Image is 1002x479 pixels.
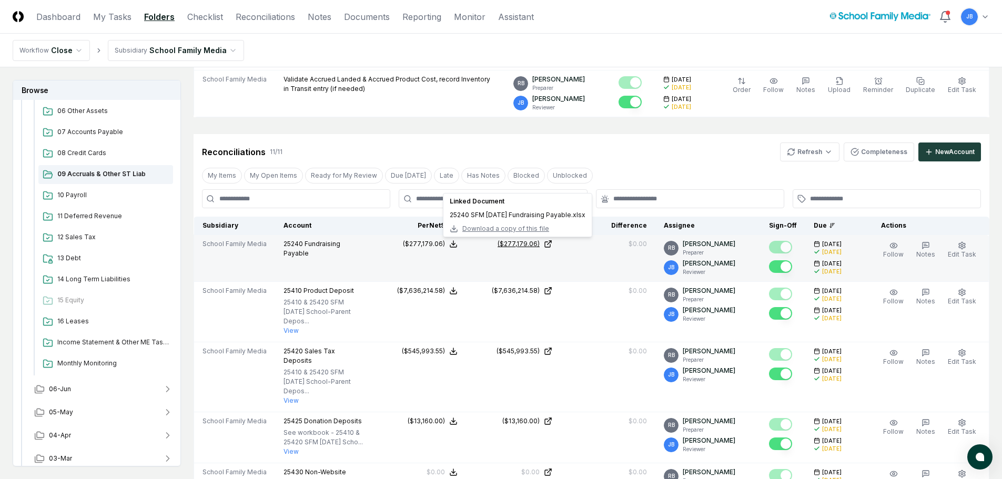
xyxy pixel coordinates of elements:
div: Reconciliations [202,146,266,158]
div: $0.00 [521,467,540,477]
th: Assignee [655,217,761,235]
span: 12 Sales Tax [57,232,169,242]
p: [PERSON_NAME] [683,305,735,315]
span: 25430 [284,468,303,476]
span: School Family Media [203,286,267,295]
nav: breadcrumb [13,40,244,61]
button: My Open Items [244,168,303,184]
button: Completeness [844,142,914,161]
button: View [284,396,299,405]
a: Dashboard [36,11,80,23]
span: 06 Other Assets [57,106,169,116]
span: [DATE] [822,307,842,314]
span: Edit Task [948,358,976,365]
div: ($545,993.55) [402,346,445,356]
span: 25420 [284,347,303,355]
button: ($7,636,214.58) [397,286,458,295]
span: Edit Task [948,250,976,258]
div: Subsidiary [115,46,147,55]
a: 11 Deferred Revenue [38,207,173,226]
p: Preparer [532,84,585,92]
th: Sign-Off [761,217,805,235]
button: Mark complete [769,260,792,273]
p: See workbook - 25410 & 25420 SFM [DATE] Scho... [284,428,363,447]
span: RB [668,244,675,252]
button: ($277,179.06) [403,239,458,249]
button: Follow [881,286,906,308]
p: Reviewer [683,268,735,276]
span: [DATE] [822,417,842,425]
span: Notes [796,86,815,94]
button: Mark complete [769,437,792,450]
span: [DATE] [822,367,842,375]
span: 25425 [284,417,302,425]
div: [DATE] [822,295,842,303]
p: [PERSON_NAME] [532,94,585,104]
span: School Family Media [203,75,267,84]
div: [DATE] [822,425,842,433]
button: 04-Apr [26,424,181,447]
span: 16 Leases [57,317,169,326]
p: 25410 & 25420 SFM [DATE] School-Parent Depos... [284,298,363,326]
span: RB [518,79,524,87]
span: Duplicate [906,86,935,94]
div: $0.00 [629,416,647,426]
p: Reviewer [683,315,735,323]
div: Actions [873,221,981,230]
button: Blocked [508,168,545,184]
a: 06 Other Assets [38,102,173,121]
a: 09 Accruals & Other ST Liab [38,165,173,184]
span: RB [668,291,675,299]
a: Monthly Monitoring [38,354,173,373]
div: [DATE] [822,355,842,363]
div: Due [814,221,856,230]
button: Ready for My Review [305,168,383,184]
p: Preparer [683,249,735,257]
p: [PERSON_NAME] [683,259,735,268]
span: Edit Task [948,297,976,305]
button: Follow [881,416,906,439]
a: 12 Sales Tax [38,228,173,247]
span: 09 Accruals & Other ST Liab [57,169,169,179]
button: Due Today [385,168,432,184]
span: [DATE] [822,468,842,476]
p: Reviewer [683,445,735,453]
div: [DATE] [672,103,691,111]
span: Follow [883,297,904,305]
span: Follow [883,427,904,435]
div: Workflow [19,46,49,55]
div: [DATE] [822,445,842,453]
div: [DATE] [672,84,691,91]
a: $0.00 [474,467,552,477]
span: Monthly Monitoring [57,359,169,368]
button: Mark complete [769,241,792,253]
span: School Family Media [203,416,267,426]
button: ($13,160.00) [408,416,458,426]
span: [DATE] [822,260,842,268]
span: Reminder [863,86,893,94]
span: 14 Long Term Liabilities [57,274,169,284]
span: 25410 [284,287,302,294]
p: [PERSON_NAME] [683,416,735,426]
a: ($13,160.00) [474,416,552,426]
p: [PERSON_NAME] [683,239,735,249]
button: Mark complete [769,368,792,380]
button: Notes [914,239,937,261]
div: ($277,179.06) [498,239,540,249]
a: Checklist [187,11,223,23]
img: Logo [13,11,24,22]
button: Mark complete [769,307,792,320]
button: Edit Task [946,416,978,439]
p: [PERSON_NAME] [683,346,735,356]
span: Notes [916,358,935,365]
span: JB [668,371,674,379]
span: 10 Payroll [57,190,169,200]
span: Income Statement & Other ME Tasks [57,338,169,347]
a: Reporting [402,11,441,23]
button: Notes [914,346,937,369]
button: 03-Mar [26,447,181,470]
span: School Family Media [203,467,267,477]
span: [DATE] [672,95,691,103]
button: Has Notes [461,168,505,184]
button: Order [731,75,753,97]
